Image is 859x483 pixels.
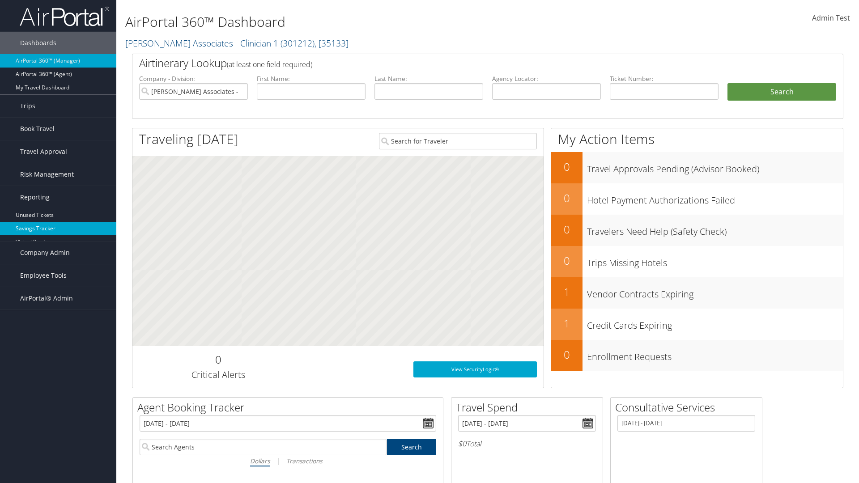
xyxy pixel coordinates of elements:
span: Travel Approval [20,140,67,163]
span: (at least one field required) [227,59,312,69]
h3: Vendor Contracts Expiring [587,284,843,301]
img: airportal-logo.png [20,6,109,27]
h2: 0 [551,159,583,174]
h3: Credit Cards Expiring [587,315,843,332]
h1: My Action Items [551,130,843,148]
span: Company Admin [20,241,70,264]
h2: Consultative Services [615,400,762,415]
span: ( 301212 ) [281,37,315,49]
label: Company - Division: [139,74,248,83]
button: Search [727,83,836,101]
span: Book Travel [20,118,55,140]
a: 1Credit Cards Expiring [551,309,843,340]
span: Admin Test [812,13,850,23]
span: Dashboards [20,32,56,54]
div: | [140,455,436,466]
span: , [ 35133 ] [315,37,349,49]
h2: 0 [551,347,583,362]
a: 0Trips Missing Hotels [551,246,843,277]
span: Risk Management [20,163,74,186]
label: Agency Locator: [492,74,601,83]
h2: Airtinerary Lookup [139,55,777,71]
span: Trips [20,95,35,117]
h2: Travel Spend [456,400,603,415]
h2: 1 [551,284,583,300]
a: 1Vendor Contracts Expiring [551,277,843,309]
h3: Enrollment Requests [587,346,843,363]
h2: 0 [139,352,297,367]
h1: Traveling [DATE] [139,130,238,148]
span: $0 [458,439,466,449]
label: First Name: [257,74,366,83]
h1: AirPortal 360™ Dashboard [125,13,608,31]
a: 0Hotel Payment Authorizations Failed [551,183,843,215]
span: Employee Tools [20,264,67,287]
h3: Critical Alerts [139,369,297,381]
i: Dollars [250,457,270,465]
a: 0Enrollment Requests [551,340,843,371]
h2: 0 [551,253,583,268]
span: AirPortal® Admin [20,287,73,309]
label: Last Name: [374,74,483,83]
a: 0Travel Approvals Pending (Advisor Booked) [551,152,843,183]
a: [PERSON_NAME] Associates - Clinician 1 [125,37,349,49]
a: View SecurityLogic® [413,361,537,377]
label: Ticket Number: [610,74,719,83]
h3: Travel Approvals Pending (Advisor Booked) [587,158,843,175]
h2: 0 [551,222,583,237]
h6: Total [458,439,596,449]
h3: Hotel Payment Authorizations Failed [587,190,843,207]
h3: Travelers Need Help (Safety Check) [587,221,843,238]
a: 0Travelers Need Help (Safety Check) [551,215,843,246]
a: Search [387,439,437,455]
h2: Agent Booking Tracker [137,400,443,415]
i: Transactions [286,457,322,465]
h2: 1 [551,316,583,331]
a: Admin Test [812,4,850,32]
input: Search Agents [140,439,387,455]
span: Reporting [20,186,50,208]
input: Search for Traveler [379,133,537,149]
h2: 0 [551,191,583,206]
h3: Trips Missing Hotels [587,252,843,269]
